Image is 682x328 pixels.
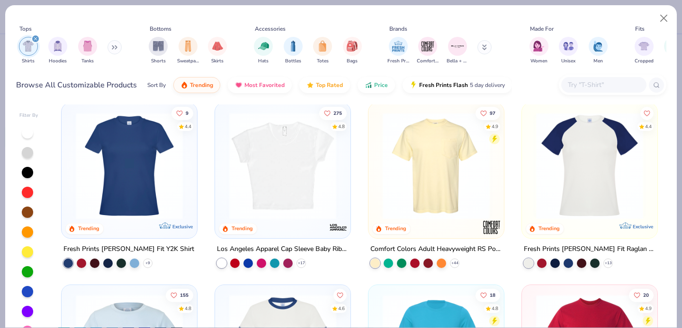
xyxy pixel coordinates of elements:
span: + 13 [604,260,611,266]
div: filter for Comfort Colors [417,37,439,65]
div: 4.9 [492,123,498,130]
img: trending.gif [180,81,188,89]
span: 18 [490,293,495,297]
span: Top Rated [316,81,343,89]
span: 9 [186,111,189,115]
div: filter for Shirts [19,37,38,65]
span: Women [530,58,547,65]
div: 4.6 [338,305,345,312]
span: Totes [317,58,329,65]
div: 4.8 [338,123,345,130]
div: filter for Men [589,37,608,65]
span: Hats [258,58,269,65]
button: Like [629,288,654,302]
span: Bags [347,58,358,65]
button: filter button [284,37,303,65]
span: Fresh Prints [387,58,409,65]
button: Like [476,106,500,120]
img: Cropped Image [638,41,649,52]
img: Bottles Image [288,41,298,52]
button: Like [172,106,194,120]
div: filter for Sweatpants [177,37,199,65]
span: Exclusive [632,223,653,229]
span: 20 [643,293,649,297]
span: Trending [190,81,213,89]
button: filter button [48,37,67,65]
div: Bottoms [150,25,171,33]
button: filter button [78,37,97,65]
button: Most Favorited [228,77,292,93]
span: Unisex [561,58,575,65]
div: 4.8 [492,305,498,312]
button: filter button [208,37,227,65]
div: filter for Women [529,37,548,65]
div: Fresh Prints [PERSON_NAME] Fit Raglan Shirt [524,243,655,255]
img: Bags Image [347,41,357,52]
img: 284e3bdb-833f-4f21-a3b0-720291adcbd9 [378,112,494,219]
div: Sort By [147,81,166,89]
button: Price [358,77,395,93]
img: f2b333be-1c19-4d0f-b003-dae84be201f4 [341,112,458,219]
span: Fresh Prints Flash [419,81,468,89]
img: Tanks Image [82,41,93,52]
span: 5 day delivery [470,80,505,91]
button: filter button [447,37,468,65]
div: filter for Shorts [149,37,168,65]
img: Fresh Prints Image [391,39,405,53]
button: filter button [635,37,654,65]
div: filter for Hats [254,37,273,65]
span: Cropped [635,58,654,65]
button: Like [476,288,500,302]
div: filter for Fresh Prints [387,37,409,65]
div: Filter By [19,112,38,119]
button: filter button [149,37,168,65]
button: filter button [529,37,548,65]
button: Close [655,9,673,27]
span: 97 [490,111,495,115]
div: Comfort Colors Adult Heavyweight RS Pocket T-Shirt [370,243,502,255]
span: Shorts [151,58,166,65]
button: Like [640,106,654,120]
span: + 9 [145,260,150,266]
div: filter for Skirts [208,37,227,65]
img: Los Angeles Apparel logo [329,217,348,236]
img: b0603986-75a5-419a-97bc-283c66fe3a23 [224,112,341,219]
img: Shorts Image [153,41,164,52]
img: Comfort Colors Image [421,39,435,53]
button: filter button [559,37,578,65]
span: Most Favorited [244,81,285,89]
img: d6d584ca-6ecb-4862-80f9-37d415fce208 [531,112,648,219]
div: filter for Bags [343,37,362,65]
span: Comfort Colors [417,58,439,65]
img: 6a9a0a85-ee36-4a89-9588-981a92e8a910 [71,112,188,219]
img: Hoodies Image [53,41,63,52]
div: 4.9 [645,305,652,312]
img: most_fav.gif [235,81,242,89]
img: f2707318-0607-4e9d-8b72-fe22b32ef8d9 [494,112,610,219]
button: filter button [19,37,38,65]
img: Shirts Image [23,41,34,52]
span: Hoodies [49,58,67,65]
span: Men [593,58,603,65]
div: filter for Hoodies [48,37,67,65]
img: Women Image [533,41,544,52]
img: Comfort Colors logo [482,217,501,236]
div: filter for Unisex [559,37,578,65]
img: Unisex Image [563,41,574,52]
span: 155 [180,293,189,297]
button: Like [333,288,347,302]
span: Exclusive [172,223,193,229]
button: filter button [313,37,332,65]
img: Hats Image [258,41,269,52]
span: Sweatpants [177,58,199,65]
button: filter button [589,37,608,65]
div: 4.4 [645,123,652,130]
img: flash.gif [410,81,417,89]
img: Totes Image [317,41,328,52]
div: 4.8 [185,305,192,312]
img: Bella + Canvas Image [450,39,465,53]
div: Browse All Customizable Products [16,79,137,91]
div: Fits [635,25,645,33]
span: + 44 [451,260,458,266]
span: + 17 [298,260,305,266]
